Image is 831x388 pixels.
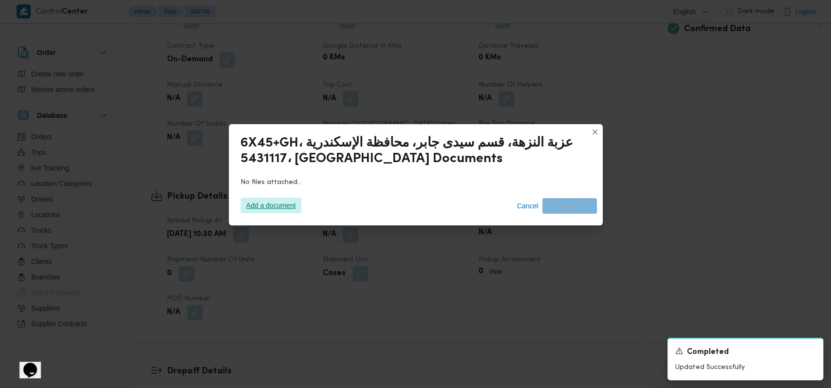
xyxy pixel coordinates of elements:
span: Add a document [246,198,296,213]
button: Save [542,198,597,214]
p: Updated Successfully [675,362,815,372]
button: Closes this modal window [589,126,601,138]
button: Add a document [240,198,302,213]
div: No files attached... [229,175,603,190]
span: Completed [687,347,729,358]
iframe: chat widget [10,349,41,378]
div: Notification [675,346,815,358]
div: 6X45+GH، عزبة النزهة، قسم سيدى جابر، محافظة الإسكندرية 5431117، [GEOGRAPHIC_DATA] Documents [240,136,583,167]
button: Cancel [513,198,542,214]
span: Cancel [517,200,538,212]
span: Save [562,198,577,214]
